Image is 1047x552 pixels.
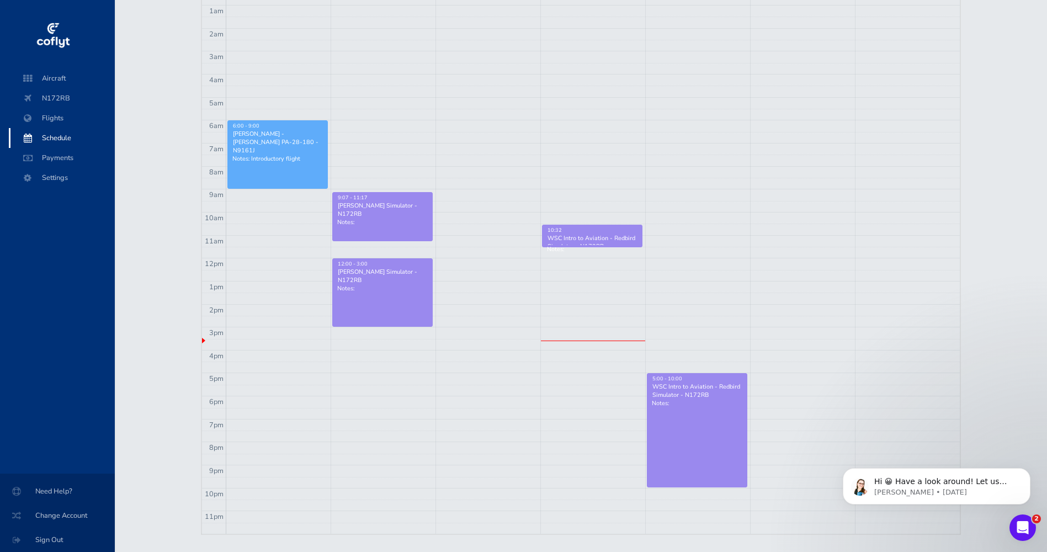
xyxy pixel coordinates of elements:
span: Need Help? [13,481,102,501]
iframe: Intercom live chat [1009,514,1036,541]
span: 3pm [209,328,224,338]
span: 9pm [209,466,224,476]
span: 8am [209,167,224,177]
p: Notes: [337,218,428,226]
span: 1pm [209,282,224,292]
span: 10:32 [548,227,562,233]
div: [PERSON_NAME] Simulator - N172RB [337,201,428,218]
span: Settings [20,168,104,188]
span: 6:00 - 9:00 [233,123,259,129]
span: 2 [1032,514,1041,523]
p: Notes: [337,284,428,293]
span: Payments [20,148,104,168]
span: 2pm [209,305,224,315]
span: Schedule [20,128,104,148]
span: 5am [209,98,224,108]
div: WSC Intro to Aviation - Redbird Simulator - N172RB [652,383,742,399]
span: 4am [209,75,224,85]
span: 12pm [205,259,224,269]
div: [PERSON_NAME] - [PERSON_NAME] PA-28-180 - N9161J [232,130,323,155]
span: 11am [205,236,224,246]
span: Sign Out [13,530,102,550]
span: 9:07 - 11:17 [338,194,368,201]
span: N172RB [20,88,104,108]
span: 11pm [205,512,224,522]
img: coflyt logo [35,19,71,52]
span: Aircraft [20,68,104,88]
span: 6pm [209,397,224,407]
span: 5:00 - 10:00 [652,375,682,382]
p: Notes: Introductory flight [232,155,323,163]
p: Notes: [652,399,742,407]
div: WSC Intro to Aviation - Redbird Simulator - N172RB [547,234,637,251]
span: 10am [205,213,224,223]
span: 2am [209,29,224,39]
div: [PERSON_NAME] Simulator - N172RB [337,268,428,284]
iframe: Intercom notifications message [826,445,1047,522]
span: 5pm [209,374,224,384]
span: 6am [209,121,224,131]
span: 7pm [209,420,224,430]
span: 7am [209,144,224,154]
span: 1am [209,6,224,16]
span: Flights [20,108,104,128]
span: 3am [209,52,224,62]
span: 9am [209,190,224,200]
span: 8pm [209,443,224,453]
span: 12:00 - 3:00 [338,261,368,267]
span: 10pm [205,489,224,499]
span: Change Account [13,506,102,526]
span: 4pm [209,351,224,361]
p: Notes: [547,245,637,253]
